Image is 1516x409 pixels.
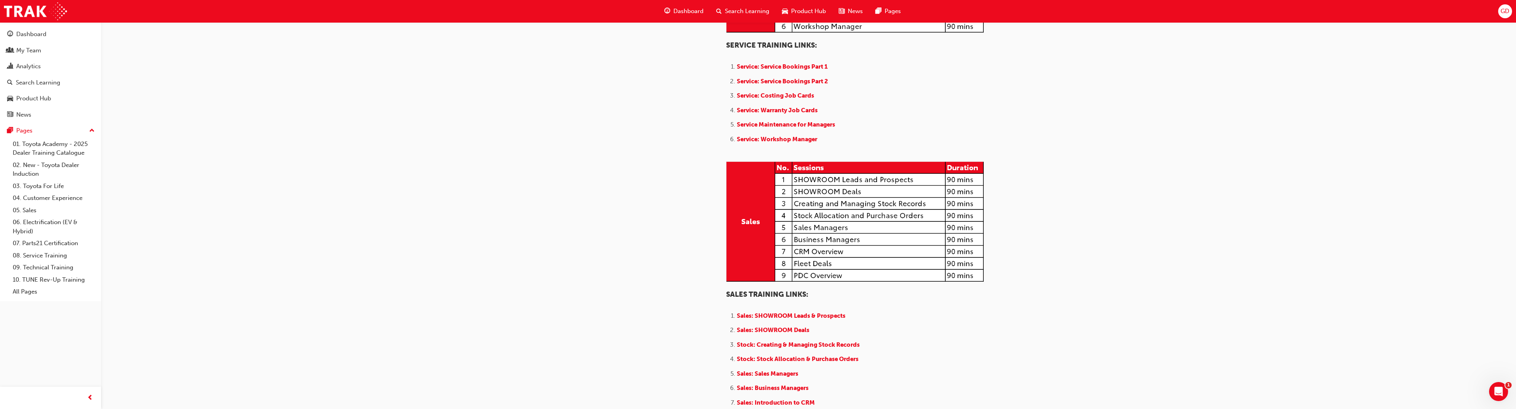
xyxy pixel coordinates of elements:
[737,341,860,348] a: Stock: Creating & Managing Stock Records
[869,3,907,19] a: pages-iconPages
[10,192,98,204] a: 04. Customer Experience
[10,250,98,262] a: 08. Service Training
[737,399,816,406] a: Sales: Introduction to CRM
[10,159,98,180] a: 02. New - Toyota Dealer Induction
[737,326,809,334] span: Sales: SHOWROOM Deals
[89,126,95,136] span: up-icon
[10,204,98,217] a: 05. Sales
[3,59,98,74] a: Analytics
[7,31,13,38] span: guage-icon
[658,3,710,19] a: guage-iconDashboard
[737,384,810,392] a: Sales: Business Managers
[726,290,808,299] span: SALES TRAINING LINKS:
[737,370,800,377] a: Sales: Sales Managers
[16,62,41,71] div: Analytics
[737,384,809,392] span: Sales: Business Managers
[16,126,32,135] div: Pages
[10,261,98,274] a: 09. Technical Training
[848,7,863,16] span: News
[1489,382,1508,401] iframe: Intercom live chat
[885,7,901,16] span: Pages
[791,7,826,16] span: Product Hub
[1501,7,1509,16] span: GD
[1498,4,1512,18] button: GD
[10,237,98,250] a: 07. Parts21 Certification
[737,370,798,377] span: Sales: Sales Managers
[3,25,98,123] button: DashboardMy TeamAnalyticsSearch LearningProduct HubNews
[726,41,817,50] span: SERVICE TRAINING LINKS:
[4,2,67,20] img: Trak
[664,6,670,16] span: guage-icon
[7,127,13,134] span: pages-icon
[3,123,98,138] button: Pages
[737,92,814,99] a: Service: Costing Job Cards
[7,95,13,102] span: car-icon
[16,110,31,119] div: News
[710,3,776,19] a: search-iconSearch Learning
[16,46,41,55] div: My Team
[737,63,828,70] a: Service: Service Bookings Part 1
[737,326,811,334] a: Sales: SHOWROOM Deals
[7,63,13,70] span: chart-icon
[87,393,93,403] span: prev-icon
[10,274,98,286] a: 10. TUNE Rev-Up Training
[1505,382,1512,388] span: 1
[776,3,832,19] a: car-iconProduct Hub
[737,121,835,128] a: Service Maintenance for Managers
[10,138,98,159] a: 01. Toyota Academy - 2025 Dealer Training Catalogue
[10,286,98,298] a: All Pages
[839,6,845,16] span: news-icon
[3,75,98,90] a: Search Learning
[16,30,46,39] div: Dashboard
[10,180,98,192] a: 03. Toyota For Life
[3,43,98,58] a: My Team
[10,216,98,237] a: 06. Electrification (EV & Hybrid)
[16,94,51,103] div: Product Hub
[737,78,828,85] a: Service: Service Bookings Part 2
[737,312,845,319] a: Sales: SHOWROOM Leads & Prospects
[737,107,818,114] a: Service: Warranty Job Cards
[16,78,60,87] div: Search Learning
[7,79,13,86] span: search-icon
[3,27,98,42] a: Dashboard
[3,91,98,106] a: Product Hub
[7,47,13,54] span: people-icon
[716,6,722,16] span: search-icon
[876,6,881,16] span: pages-icon
[673,7,704,16] span: Dashboard
[3,108,98,122] a: News
[725,7,769,16] span: Search Learning
[7,111,13,119] span: news-icon
[782,6,788,16] span: car-icon
[737,136,817,143] a: Service: Workshop Manager
[737,355,858,363] a: Stock: Stock Allocation & Purchase Orders
[737,399,815,406] span: Sales: Introduction to CRM
[832,3,869,19] a: news-iconNews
